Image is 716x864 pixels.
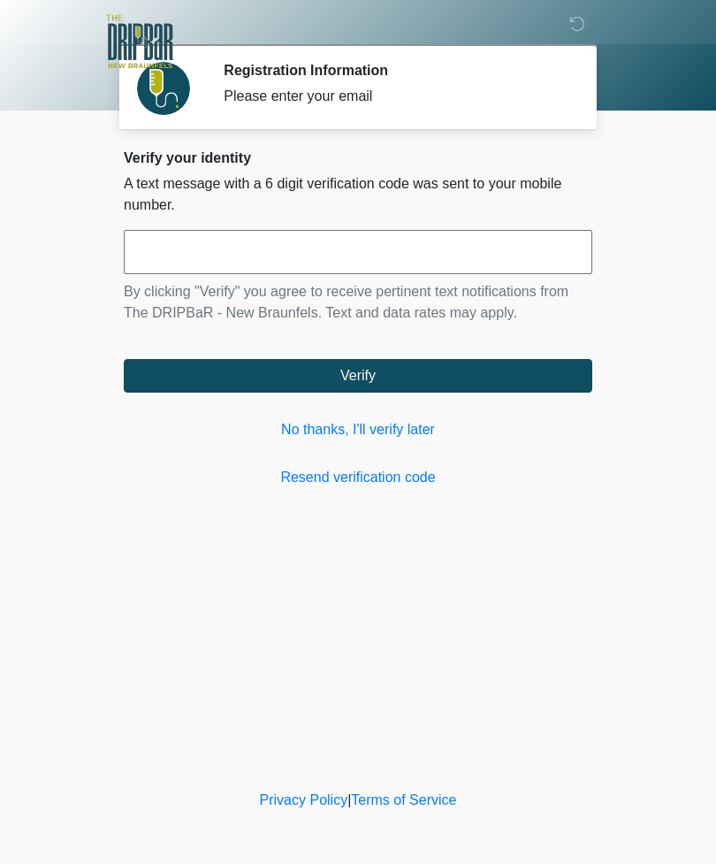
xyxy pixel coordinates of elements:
[124,359,592,393] button: Verify
[106,13,173,71] img: The DRIPBaR - New Braunfels Logo
[124,419,592,440] a: No thanks, I'll verify later
[124,149,592,166] h2: Verify your identity
[124,173,592,216] p: A text message with a 6 digit verification code was sent to your mobile number.
[124,281,592,324] p: By clicking "Verify" you agree to receive pertinent text notifications from The DRIPBaR - New Bra...
[260,792,348,807] a: Privacy Policy
[347,792,351,807] a: |
[351,792,456,807] a: Terms of Service
[224,86,566,107] div: Please enter your email
[124,467,592,488] a: Resend verification code
[137,62,190,115] img: Agent Avatar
